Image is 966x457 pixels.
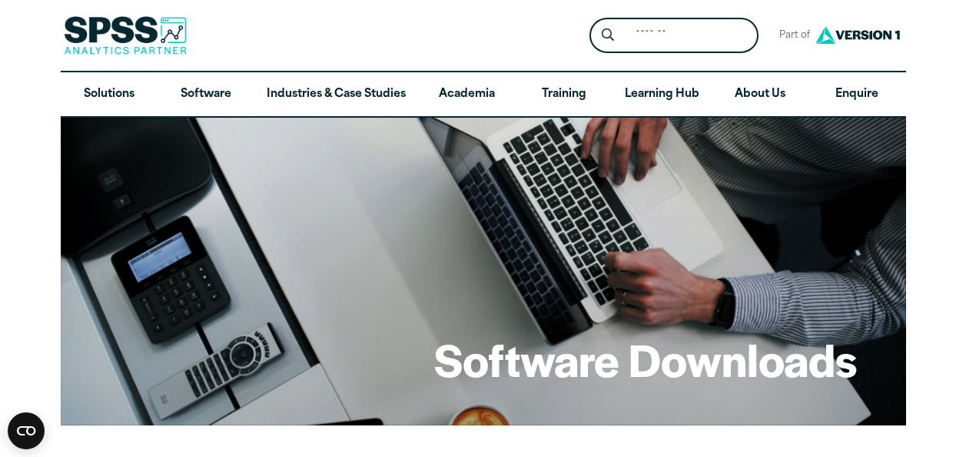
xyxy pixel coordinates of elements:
[589,18,759,54] form: Site Header Search Form
[254,72,418,117] a: Industries & Case Studies
[771,25,812,47] span: Part of
[593,22,622,50] button: Search magnifying glass icon
[61,72,158,117] a: Solutions
[712,72,808,117] a: About Us
[8,412,45,449] button: Open CMP widget
[158,72,254,117] a: Software
[808,72,905,117] a: Enquire
[434,329,857,389] h1: Software Downloads
[418,72,515,117] a: Academia
[612,72,712,117] a: Learning Hub
[812,21,904,49] img: Version1 Logo
[602,28,614,42] svg: Search magnifying glass icon
[515,72,612,117] a: Training
[64,16,187,55] img: SPSS Analytics Partner
[61,72,906,117] nav: Desktop version of site main menu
